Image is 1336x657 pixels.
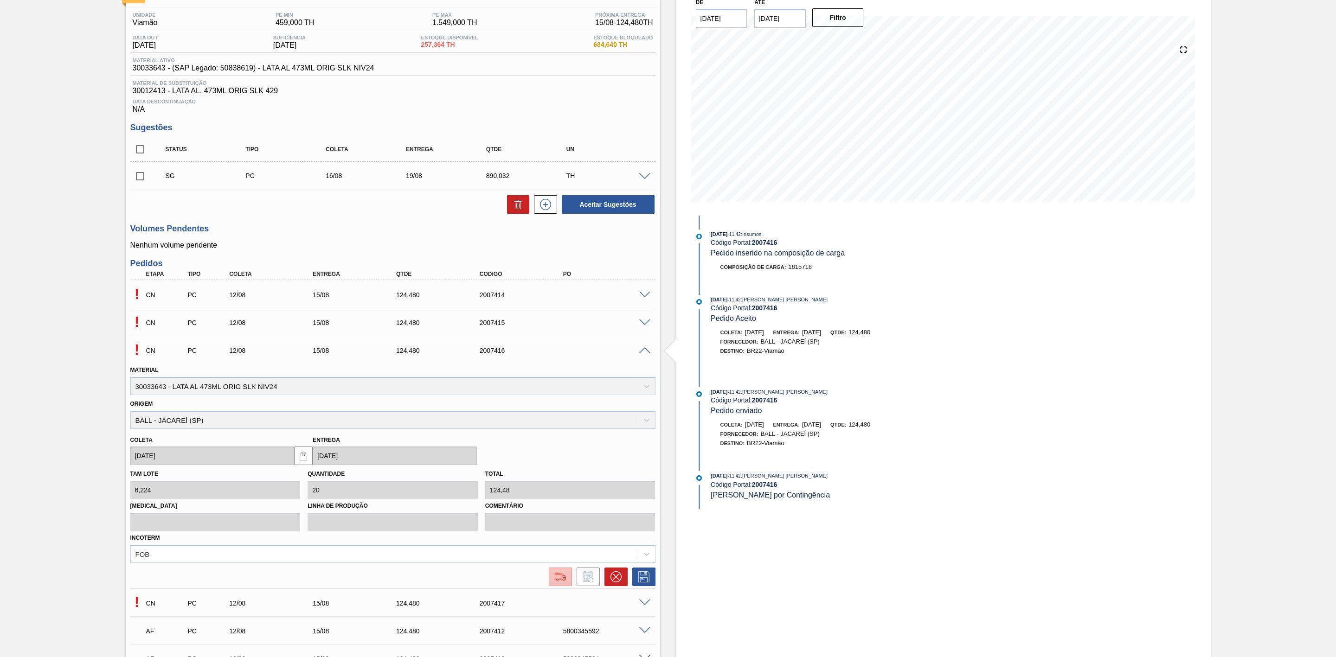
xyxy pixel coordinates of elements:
div: Pedido de Compra [185,627,231,635]
span: Material de Substituição [133,80,653,86]
div: Coleta [227,271,323,277]
p: CN [146,600,187,607]
span: Qtde: [830,330,846,335]
div: 12/08/2025 [227,347,323,354]
img: atual [696,475,702,481]
div: Informar alteração no pedido [572,568,600,586]
div: TH [564,172,656,179]
div: 15/08/2025 [310,347,406,354]
span: Fornecedor: [720,339,758,344]
div: Tipo [243,146,335,153]
div: 15/08/2025 [310,319,406,326]
span: [DATE] [802,329,821,336]
span: Coleta: [720,330,743,335]
div: 890,032 [484,172,576,179]
div: 2007416 [477,347,573,354]
span: [DATE] [802,421,821,428]
img: atual [696,234,702,239]
span: Material ativo [133,57,374,63]
strong: 2007416 [752,481,777,488]
div: Qtde [394,271,490,277]
div: 12/08/2025 [227,319,323,326]
span: Qtde: [830,422,846,427]
div: Ir para Composição de Carga [544,568,572,586]
input: dd/mm/yyyy [130,447,295,465]
div: Tipo [185,271,231,277]
span: [DATE] [711,297,727,302]
div: Coleta [323,146,415,153]
span: 15/08 - 124,480 TH [595,19,653,27]
span: 30033643 - (SAP Legado: 50838619) - LATA AL 473ML ORIG SLK NIV24 [133,64,374,72]
div: Etapa [144,271,190,277]
span: [DATE] [133,41,158,50]
button: Filtro [812,8,864,27]
span: [DATE] [711,389,727,395]
div: Composição de Carga em Negociação [144,340,190,361]
span: Fornecedor: [720,431,758,437]
span: [DATE] [745,421,764,428]
span: 1815718 [788,263,812,270]
span: - 11:42 [728,473,741,478]
label: Incoterm [130,535,160,541]
span: Viamão [133,19,158,27]
span: Pedido Aceito [711,314,756,322]
div: 124,480 [394,319,490,326]
span: Composição de Carga : [720,264,786,270]
p: Composição de Carga pendente de aceite [130,593,144,611]
span: 684,640 TH [593,41,653,48]
div: PO [561,271,657,277]
p: Nenhum volume pendente [130,241,655,249]
strong: 2007416 [752,396,777,404]
strong: 2007416 [752,304,777,312]
div: Pedido de Compra [185,600,231,607]
h3: Volumes Pendentes [130,224,655,234]
div: Pedido de Compra [185,291,231,299]
span: : Insumos [741,231,762,237]
input: dd/mm/yyyy [754,9,806,28]
span: - 11:42 [728,297,741,302]
div: Código Portal: [711,239,931,246]
div: Entrega [404,146,495,153]
input: dd/mm/yyyy [313,447,477,465]
strong: 2007416 [752,239,777,246]
div: Aguardando Faturamento [144,621,190,641]
span: - 11:42 [728,232,741,237]
button: Aceitar Sugestões [562,195,655,214]
span: Destino: [720,348,745,354]
label: Comentário [485,499,655,513]
div: Pedido de Compra [243,172,335,179]
span: - 11:42 [728,389,741,395]
input: dd/mm/yyyy [696,9,747,28]
div: Nova sugestão [529,195,557,214]
div: 2007415 [477,319,573,326]
img: atual [696,299,702,305]
div: Composição de Carga em Negociação [144,593,190,613]
span: [DATE] [711,473,727,478]
div: 2007417 [477,600,573,607]
span: Estoque Disponível [421,35,478,40]
span: PE MAX [432,12,477,18]
span: 30012413 - LATA AL. 473ML ORIG SLK 429 [133,87,653,95]
div: Composição de Carga em Negociação [144,285,190,305]
span: [DATE] [745,329,764,336]
span: BALL - JACAREÍ (SP) [760,338,819,345]
div: Status [163,146,255,153]
div: Excluir Sugestões [502,195,529,214]
p: Composição de Carga pendente de aceite [130,341,144,358]
label: Entrega [313,437,340,443]
img: atual [696,391,702,397]
span: BALL - JACAREÍ (SP) [760,430,819,437]
span: 124,480 [848,329,870,336]
span: Próxima Entrega [595,12,653,18]
div: 12/08/2025 [227,291,323,299]
div: 12/08/2025 [227,627,323,635]
label: Quantidade [308,471,345,477]
label: Total [485,471,503,477]
div: 124,480 [394,347,490,354]
div: FOB [135,550,150,558]
span: : [PERSON_NAME] [PERSON_NAME] [741,297,828,302]
div: 12/08/2025 [227,600,323,607]
div: 15/08/2025 [310,627,406,635]
div: Pedido de Compra [185,347,231,354]
span: Coleta: [720,422,743,427]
